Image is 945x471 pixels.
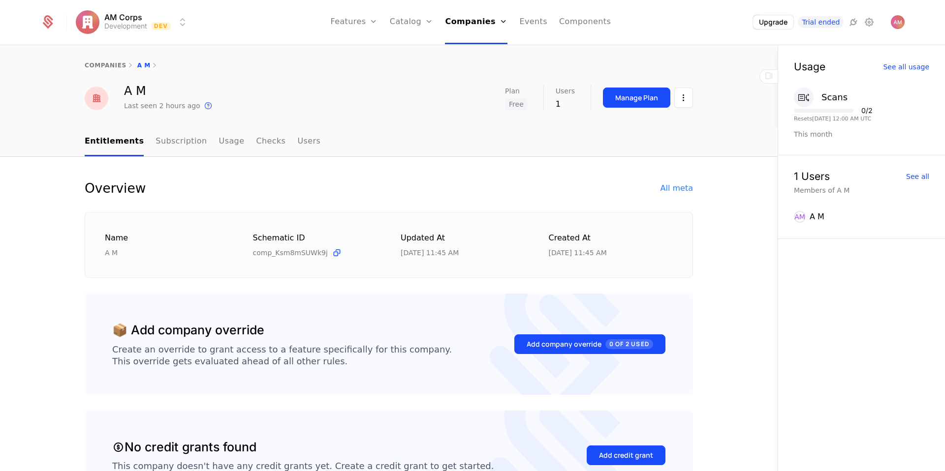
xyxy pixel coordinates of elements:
div: Add credit grant [599,450,653,460]
div: 1 [556,98,575,110]
div: Scans [821,90,848,104]
div: Name [105,232,229,244]
img: AM Corps [76,10,99,34]
button: Select action [674,88,693,108]
div: Created at [549,232,673,244]
div: All meta [661,182,693,194]
div: A M [810,211,824,223]
div: See all [906,173,929,180]
a: Usage [219,127,245,156]
button: Upgrade [753,15,793,29]
span: AM Corps [104,13,142,21]
button: Add company override0 of 2 Used [514,334,665,354]
div: Members of A M [794,185,929,195]
div: A M [124,85,214,97]
a: Entitlements [85,127,144,156]
div: See all usage [883,63,929,70]
button: Scans [794,88,848,107]
div: No credit grants found [112,438,256,457]
div: Usage [794,61,825,72]
div: This month [794,129,929,139]
div: Resets [DATE] 12:00 AM UTC [794,116,873,121]
button: Open user button [891,15,905,29]
nav: Main [85,127,693,156]
button: Manage Plan [603,88,670,108]
span: 0 of 2 Used [605,339,653,349]
div: Add company override [527,339,653,349]
div: AM [794,211,806,223]
span: Users [556,88,575,94]
div: Overview [85,180,146,196]
div: 1 Users [794,171,830,181]
div: 10/4/25, 11:45 AM [549,248,607,258]
span: comp_Ksm8mSUWk9j [253,248,328,258]
div: 10/4/25, 11:45 AM [401,248,459,258]
div: Last seen 2 hours ago [124,101,200,111]
div: 0 / 2 [861,107,873,114]
button: Select environment [79,11,189,33]
div: Development [104,21,147,31]
button: Add credit grant [587,445,665,465]
div: Create an override to grant access to a feature specifically for this company. This override gets... [112,344,452,367]
span: Dev [151,22,171,30]
a: Users [297,127,320,156]
ul: Choose Sub Page [85,127,320,156]
div: 📦 Add company override [112,321,264,340]
div: Manage Plan [615,93,658,103]
a: Trial ended [798,16,844,28]
span: Plan [505,88,520,94]
img: Andre M [891,15,905,29]
div: Schematic ID [253,232,378,244]
a: Settings [863,16,875,28]
div: Updated at [401,232,525,244]
a: companies [85,62,126,69]
a: Checks [256,127,285,156]
span: Free [505,98,528,110]
div: A M [105,248,229,258]
a: Subscription [156,127,207,156]
a: Integrations [848,16,859,28]
img: red.png [85,87,108,110]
